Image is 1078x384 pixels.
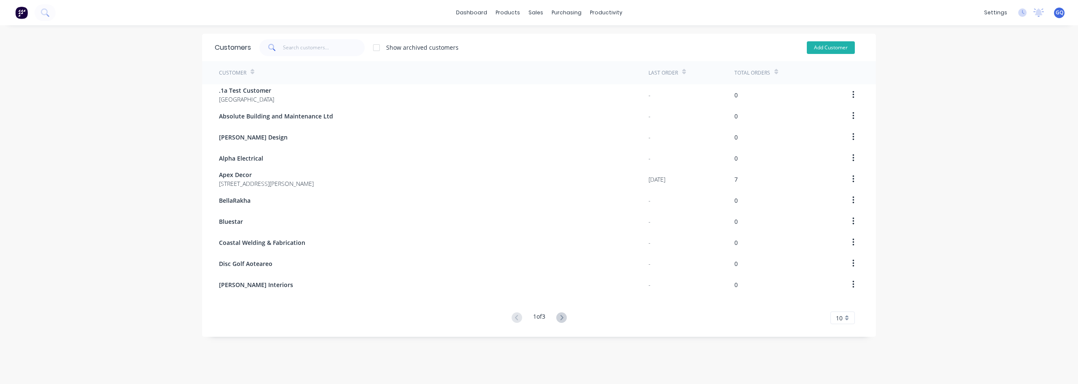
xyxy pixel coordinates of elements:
div: - [648,154,651,163]
span: 10 [836,314,843,322]
div: 0 [734,133,738,142]
span: Absolute Building and Maintenance Ltd [219,112,333,121]
div: 0 [734,112,738,121]
div: 0 [734,259,738,268]
div: productivity [586,6,627,19]
span: .1a Test Customer [219,86,274,95]
div: Show archived customers [386,43,459,52]
div: - [648,259,651,268]
div: Last Order [648,69,678,77]
div: 0 [734,238,738,247]
input: Search customers... [283,39,365,56]
div: - [648,217,651,226]
span: BellaRakha [219,196,251,205]
img: Factory [15,6,28,19]
div: - [648,280,651,289]
span: Coastal Welding & Fabrication [219,238,305,247]
div: settings [980,6,1011,19]
span: Disc Golf Aoteareo [219,259,272,268]
span: GQ [1056,9,1063,16]
div: Total Orders [734,69,770,77]
span: Bluestar [219,217,243,226]
div: 0 [734,217,738,226]
span: [PERSON_NAME] Interiors [219,280,293,289]
div: - [648,91,651,99]
div: - [648,238,651,247]
div: 0 [734,196,738,205]
div: 1 of 3 [533,312,545,324]
div: Customers [215,43,251,53]
a: dashboard [452,6,491,19]
div: - [648,133,651,142]
button: Add Customer [807,41,855,54]
span: [PERSON_NAME] Design [219,133,288,142]
span: [GEOGRAPHIC_DATA] [219,95,274,104]
div: Customer [219,69,246,77]
div: 0 [734,91,738,99]
span: [STREET_ADDRESS][PERSON_NAME] [219,179,314,188]
div: products [491,6,524,19]
div: sales [524,6,547,19]
div: purchasing [547,6,586,19]
div: 7 [734,175,738,184]
span: Apex Decor [219,170,314,179]
span: Alpha Electrical [219,154,263,163]
div: - [648,196,651,205]
div: 0 [734,280,738,289]
div: 0 [734,154,738,163]
div: [DATE] [648,175,665,184]
div: - [648,112,651,121]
